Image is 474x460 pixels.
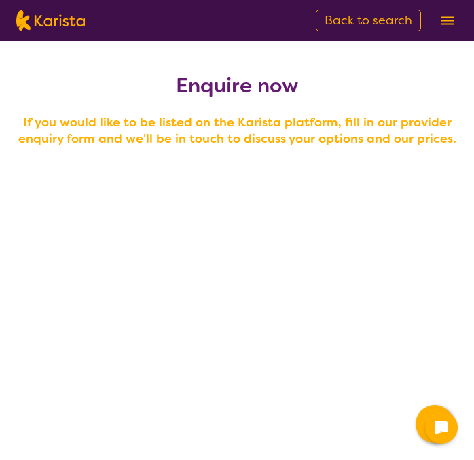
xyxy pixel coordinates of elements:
a: Back to search [316,10,421,31]
img: menu [441,16,454,25]
h4: If you would like to be listed on the Karista platform, fill in our provider enquiry form and we'... [16,114,458,147]
button: Channel Menu [416,405,454,443]
span: Back to search [325,12,412,29]
h2: Enquire now [16,73,458,98]
img: Karista logo [16,10,85,31]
